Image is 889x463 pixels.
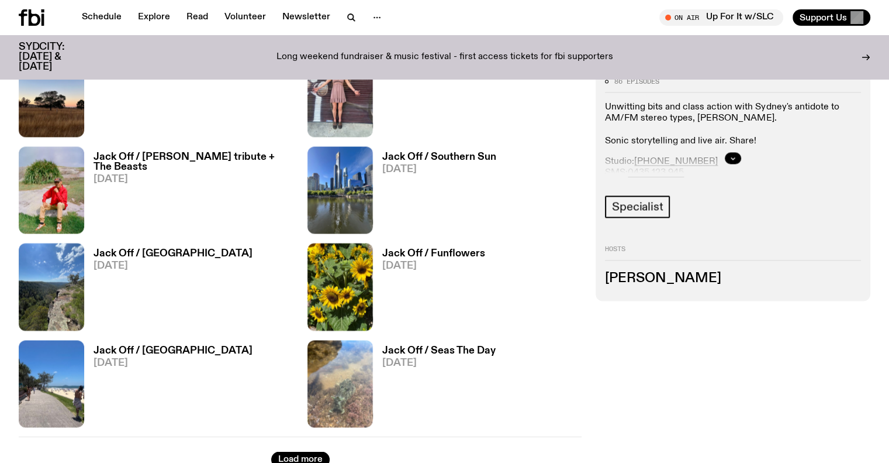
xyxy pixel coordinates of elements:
[605,102,861,148] p: Unwitting bits and class action with Sydney's antidote to AM/FM stereo types, [PERSON_NAME]. Soni...
[373,56,520,137] a: Jack Off / [PERSON_NAME][DATE]
[19,340,84,427] img: A sunny Australian day at the beach, photo taken from the sidewalk
[84,346,252,427] a: Jack Off / [GEOGRAPHIC_DATA][DATE]
[94,358,252,368] span: [DATE]
[94,152,293,172] h3: Jack Off / [PERSON_NAME] tribute + The Beasts
[373,249,485,330] a: Jack Off / Funflowers[DATE]
[276,52,613,63] p: Long weekend fundraiser & music festival - first access tickets for fbi supporters
[793,9,870,26] button: Support Us
[605,196,670,218] a: Specialist
[75,9,129,26] a: Schedule
[94,346,252,356] h3: Jack Off / [GEOGRAPHIC_DATA]
[217,9,273,26] a: Volunteer
[84,249,252,330] a: Jack Off / [GEOGRAPHIC_DATA][DATE]
[382,152,496,162] h3: Jack Off / Southern Sun
[94,249,252,259] h3: Jack Off / [GEOGRAPHIC_DATA]
[614,78,659,85] span: 86 episodes
[84,152,293,234] a: Jack Off / [PERSON_NAME] tribute + The Beasts[DATE]
[94,261,252,271] span: [DATE]
[605,272,861,285] h3: [PERSON_NAME]
[131,9,177,26] a: Explore
[800,12,847,23] span: Support Us
[19,42,94,72] h3: SYDCITY: [DATE] & [DATE]
[382,249,485,259] h3: Jack Off / Funflowers
[307,340,373,427] img: A sea slug sitting on some coral viewed through glass in an aquarium
[605,246,861,260] h2: Hosts
[659,9,783,26] button: On AirUp For It w/SLC
[382,358,496,368] span: [DATE]
[373,152,496,234] a: Jack Off / Southern Sun[DATE]
[179,9,215,26] a: Read
[382,164,496,174] span: [DATE]
[373,346,496,427] a: Jack Off / Seas The Day[DATE]
[382,346,496,356] h3: Jack Off / Seas The Day
[612,201,663,214] span: Specialist
[84,56,207,137] a: Jack Off / Jonny / Plains[DATE]
[382,261,485,271] span: [DATE]
[275,9,337,26] a: Newsletter
[94,174,293,184] span: [DATE]
[19,146,84,234] img: Photo of Vic Simms at La Perous Invasion Day Concert 2024. Photo by Liz Ham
